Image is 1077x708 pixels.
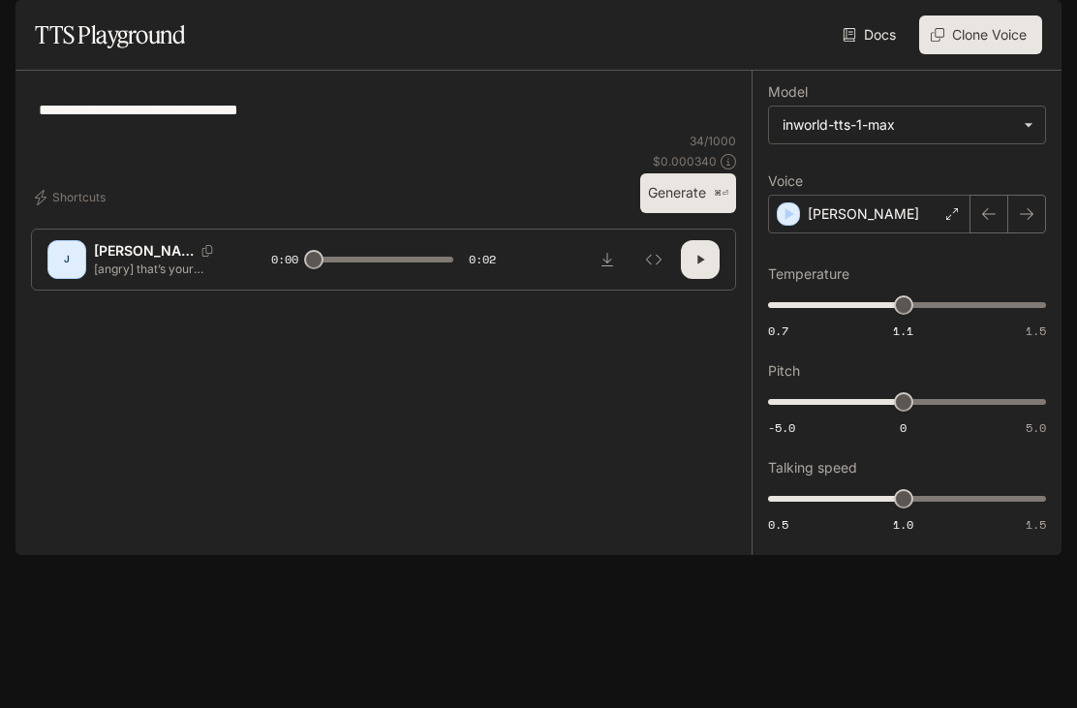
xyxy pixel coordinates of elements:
div: J [51,244,82,275]
p: Temperature [768,267,849,281]
span: 0.5 [768,516,788,533]
span: 1.1 [893,323,913,339]
p: [angry] that’s your opinion idiot! [94,261,225,277]
button: open drawer [15,10,49,45]
button: Download audio [588,240,627,279]
span: 0.7 [768,323,788,339]
p: $ 0.000340 [653,153,717,169]
span: 1.5 [1026,323,1046,339]
p: [PERSON_NAME] [808,204,919,224]
p: Voice [768,174,803,188]
span: 5.0 [1026,419,1046,436]
p: [PERSON_NAME] [94,241,194,261]
button: Shortcuts [31,182,113,213]
span: 1.0 [893,516,913,533]
span: 1.5 [1026,516,1046,533]
span: -5.0 [768,419,795,436]
button: Generate⌘⏎ [640,173,736,213]
div: inworld-tts-1-max [769,107,1045,143]
button: Inspect [634,240,673,279]
button: Clone Voice [919,15,1042,54]
a: Docs [839,15,904,54]
p: Model [768,85,808,99]
span: 0 [900,419,907,436]
span: 0:02 [469,250,496,269]
span: 0:00 [271,250,298,269]
p: ⌘⏎ [714,188,728,200]
p: Pitch [768,364,800,378]
p: Talking speed [768,461,857,475]
h1: TTS Playground [35,15,185,54]
p: 34 / 1000 [690,133,736,149]
button: Copy Voice ID [194,245,221,257]
div: inworld-tts-1-max [783,115,1014,135]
